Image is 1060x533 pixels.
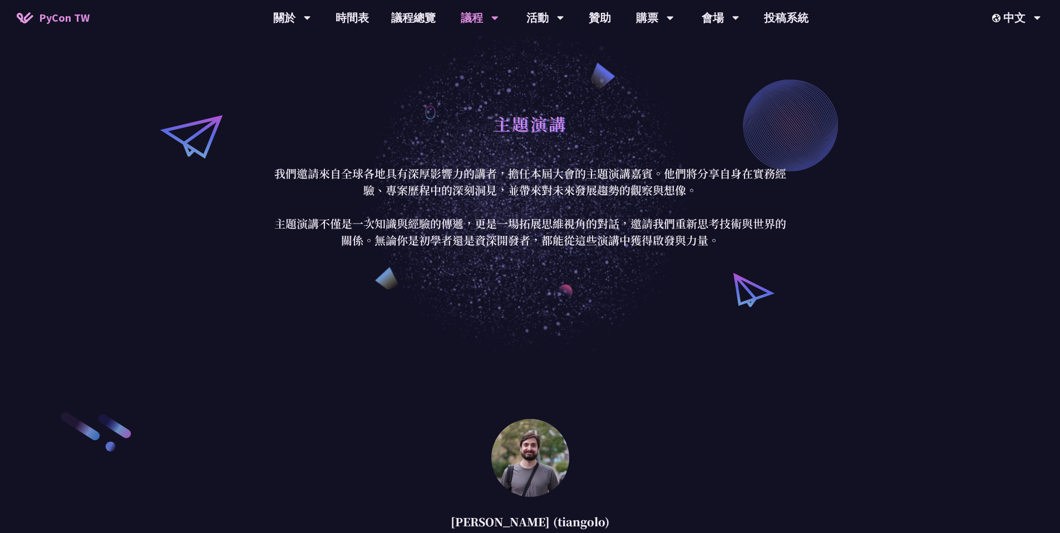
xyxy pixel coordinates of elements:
[494,107,567,140] h1: 主題演講
[272,165,789,249] p: 我們邀請來自全球各地具有深厚影響力的講者，擔任本屆大會的主題演講嘉賓。他們將分享自身在實務經驗、專案歷程中的深刻洞見，並帶來對未來發展趨勢的觀察與想像。 主題演講不僅是一次知識與經驗的傳遞，更是...
[491,419,569,497] img: Sebastián Ramírez (tiangolo)
[17,12,33,23] img: Home icon of PyCon TW 2025
[992,14,1003,22] img: Locale Icon
[39,9,90,26] span: PyCon TW
[6,4,101,32] a: PyCon TW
